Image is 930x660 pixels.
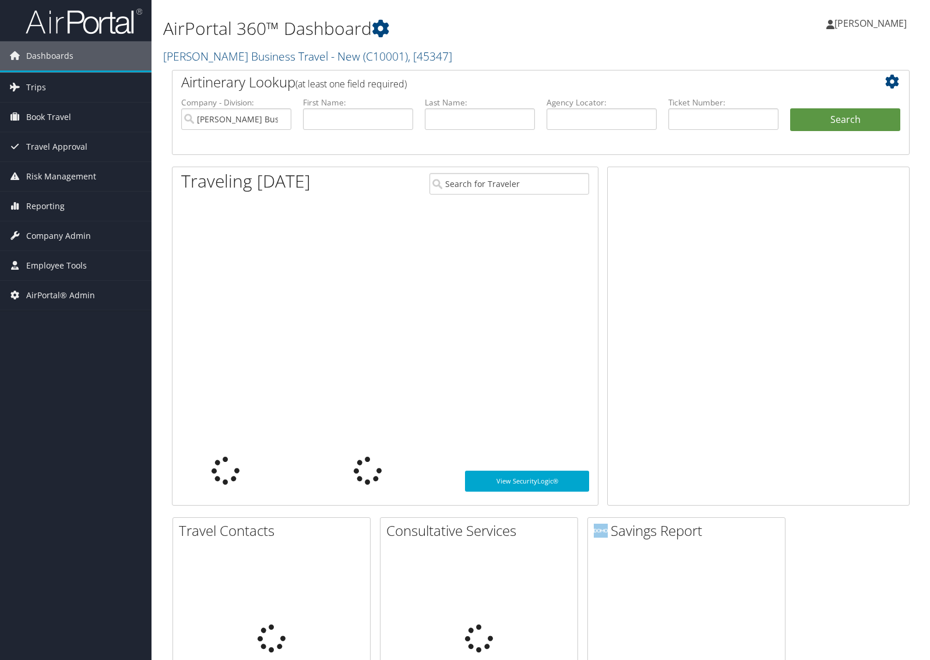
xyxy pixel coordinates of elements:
span: Company Admin [26,221,91,250]
img: airportal-logo.png [26,8,142,35]
span: Book Travel [26,103,71,132]
span: Risk Management [26,162,96,191]
a: View SecurityLogic® [465,471,589,492]
span: AirPortal® Admin [26,281,95,310]
a: [PERSON_NAME] [826,6,918,41]
span: (at least one field required) [295,77,407,90]
img: domo-logo.png [594,524,608,538]
h2: Airtinerary Lookup [181,72,839,92]
span: Dashboards [26,41,73,70]
button: Search [790,108,900,132]
label: Ticket Number: [668,97,778,108]
h2: Consultative Services [386,521,577,541]
h2: Travel Contacts [179,521,370,541]
span: Reporting [26,192,65,221]
span: ( C10001 ) [363,48,408,64]
input: Search for Traveler [429,173,589,195]
label: Company - Division: [181,97,291,108]
h1: Traveling [DATE] [181,169,311,193]
a: [PERSON_NAME] Business Travel - New [163,48,452,64]
label: Agency Locator: [547,97,657,108]
label: First Name: [303,97,413,108]
span: [PERSON_NAME] [834,17,907,30]
span: Trips [26,73,46,102]
h2: Savings Report [594,521,785,541]
span: Travel Approval [26,132,87,161]
span: , [ 45347 ] [408,48,452,64]
span: Employee Tools [26,251,87,280]
h1: AirPortal 360™ Dashboard [163,16,667,41]
label: Last Name: [425,97,535,108]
